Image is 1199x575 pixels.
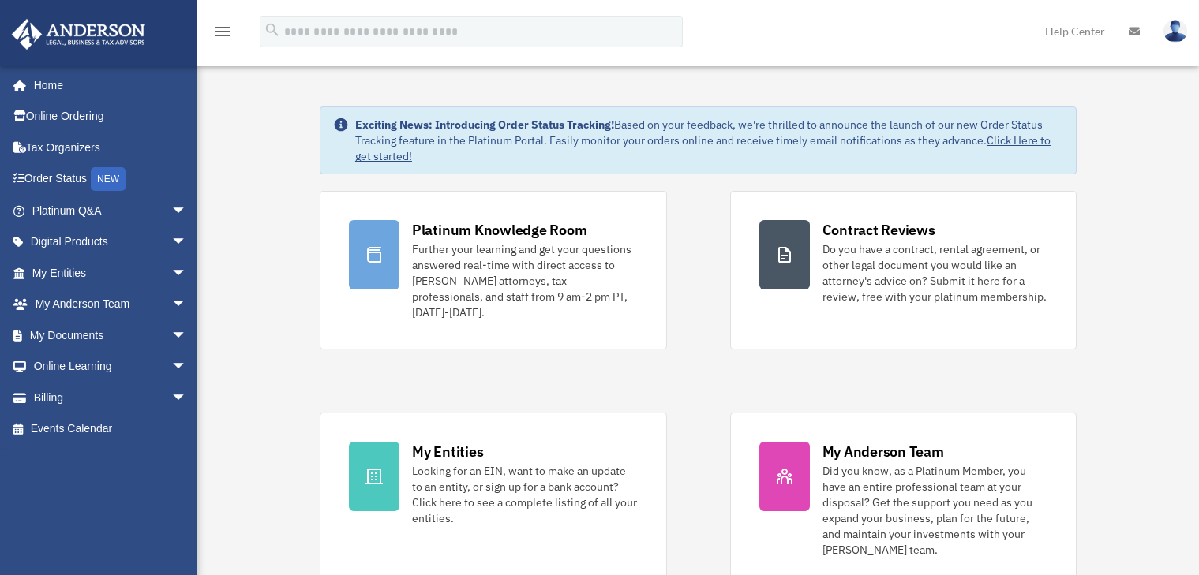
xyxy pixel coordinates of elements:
a: Platinum Q&Aarrow_drop_down [11,195,211,226]
img: User Pic [1163,20,1187,43]
a: Digital Productsarrow_drop_down [11,226,211,258]
a: Online Learningarrow_drop_down [11,351,211,383]
a: My Documentsarrow_drop_down [11,319,211,351]
div: Platinum Knowledge Room [412,220,587,240]
i: search [264,21,281,39]
i: menu [213,22,232,41]
a: My Anderson Teamarrow_drop_down [11,289,211,320]
a: menu [213,28,232,41]
a: Contract Reviews Do you have a contract, rental agreement, or other legal document you would like... [730,191,1077,349]
a: Online Ordering [11,101,211,133]
div: Based on your feedback, we're thrilled to announce the launch of our new Order Status Tracking fe... [355,117,1063,164]
a: Home [11,69,203,101]
span: arrow_drop_down [171,289,203,321]
div: NEW [91,167,126,191]
span: arrow_drop_down [171,257,203,289]
a: Events Calendar [11,413,211,445]
a: My Entitiesarrow_drop_down [11,257,211,289]
span: arrow_drop_down [171,319,203,352]
div: Looking for an EIN, want to make an update to an entity, or sign up for a bank account? Click her... [412,463,638,526]
strong: Exciting News: Introducing Order Status Tracking! [355,118,614,132]
a: Platinum Knowledge Room Further your learning and get your questions answered real-time with dire... [320,191,667,349]
a: Click Here to get started! [355,133,1051,163]
div: Further your learning and get your questions answered real-time with direct access to [PERSON_NAM... [412,241,638,320]
a: Tax Organizers [11,132,211,163]
div: Do you have a contract, rental agreement, or other legal document you would like an attorney's ad... [822,241,1048,304]
a: Order StatusNEW [11,163,211,196]
span: arrow_drop_down [171,226,203,259]
img: Anderson Advisors Platinum Portal [7,19,150,50]
span: arrow_drop_down [171,351,203,383]
div: Contract Reviews [822,220,935,240]
div: My Anderson Team [822,442,944,461]
a: Billingarrow_drop_down [11,382,211,413]
span: arrow_drop_down [171,195,203,227]
div: My Entities [412,442,483,461]
div: Did you know, as a Platinum Member, you have an entire professional team at your disposal? Get th... [822,463,1048,558]
span: arrow_drop_down [171,382,203,414]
